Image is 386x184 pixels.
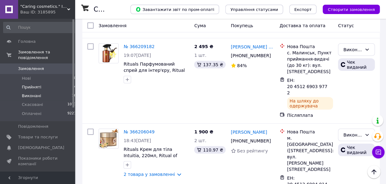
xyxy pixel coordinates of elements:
[230,7,278,12] span: Управління статусами
[287,97,333,110] div: На шляху до одержувача
[194,53,206,58] span: 1 шт.
[225,5,283,14] button: Управління статусами
[287,129,333,135] div: Нова Пошта
[22,76,31,81] span: Нові
[287,112,333,118] div: Післяплата
[194,23,206,28] span: Cума
[287,50,333,75] div: с. Малинськ, Пункт приймання-видачі (до 30 кг): вул. [STREET_ADDRESS]
[124,172,175,177] a: 2 товара у замовленні
[99,44,118,63] img: Фото товару
[338,144,375,156] div: Чек виданий
[22,93,41,99] span: Виконані
[287,135,333,172] div: м. [GEOGRAPHIC_DATA] ([STREET_ADDRESS]: вул. [PERSON_NAME][STREET_ADDRESS]
[328,7,375,12] span: Створити замовлення
[124,129,154,134] a: № 366206049
[18,145,64,151] span: [DEMOGRAPHIC_DATA]
[367,165,380,178] button: Наверх
[135,7,214,12] span: Завантажити звіт по пром-оплаті
[294,7,312,12] span: Експорт
[323,5,380,14] button: Створити замовлення
[18,66,44,72] span: Замовлення
[237,148,268,153] span: Без рейтингу
[343,132,362,138] div: Виконано
[124,147,183,171] a: Rituals Крем для тіла Intuitia, 220мл, Ritual of IntuitiaBody Cream, Виробництво Нідерланди
[22,84,41,90] span: Прийняті
[130,5,219,14] button: Завантажити звіт по пром-оплаті
[99,23,126,28] span: Замовлення
[194,138,206,143] span: 2 шт.
[18,134,58,140] span: Товари та послуги
[194,44,213,49] span: 2 495 ₴
[287,78,327,95] span: ЕН: 20 4512 6903 9772
[338,58,375,71] div: Чек виданий
[194,61,225,68] div: 137.35 ₴
[22,111,42,117] span: Оплачені
[18,49,75,61] span: Замовлення та повідомлення
[3,22,77,33] input: Пошук
[18,39,36,44] span: Головна
[99,129,118,148] img: Фото товару
[231,23,253,28] span: Покупець
[316,7,380,12] a: Створити замовлення
[67,102,76,107] span: 1077
[99,43,119,63] a: Фото товару
[22,102,43,107] span: Скасовані
[94,6,157,13] h1: Список замовлень
[194,146,225,154] div: 110.97 ₴
[237,63,247,68] span: 84%
[124,62,185,92] a: Rituals Парфумований спрей для інтер'єру, Ritual of Suede Vanilla Home Perfume, Нідерланди, 500 мл
[372,146,384,158] button: Чат з покупцем
[124,138,151,143] span: 18:43[DATE]
[280,23,325,28] span: Доставка та оплата
[18,124,48,129] span: Повідомлення
[18,156,58,167] span: Показники роботи компанії
[343,46,362,53] div: Виконано
[194,129,213,134] span: 1 900 ₴
[287,43,333,50] div: Нова Пошта
[338,23,354,28] span: Статус
[99,129,119,149] a: Фото товару
[67,111,76,117] span: 9221
[231,44,275,50] a: [PERSON_NAME] [PERSON_NAME]
[72,93,76,99] span: 16
[124,44,154,49] a: № 366209182
[20,4,67,9] span: "Caring cosmetics." Інтернет-магазин брендової косметики.
[289,5,317,14] button: Експорт
[20,9,75,15] div: Ваш ID: 3185895
[230,51,270,60] div: [PHONE_NUMBER]
[124,53,151,58] span: 19:07[DATE]
[231,129,267,135] a: [PERSON_NAME]
[230,137,270,145] div: [PHONE_NUMBER]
